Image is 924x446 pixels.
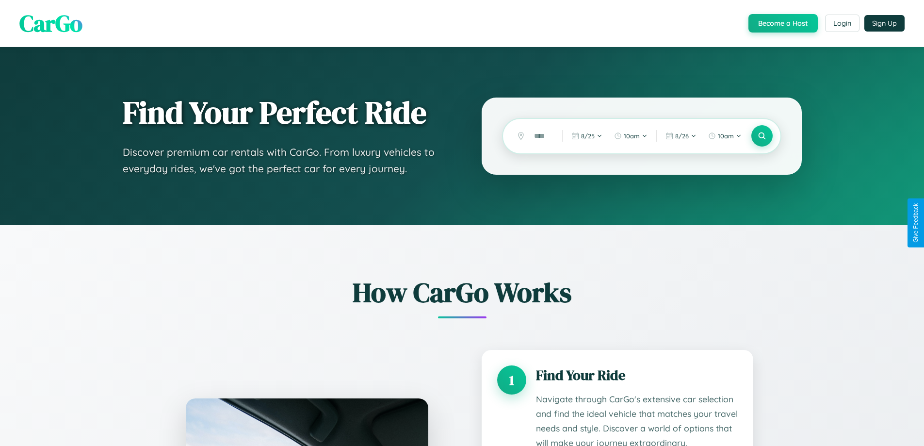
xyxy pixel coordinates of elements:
h3: Find Your Ride [536,365,738,385]
button: Become a Host [748,14,818,33]
button: 10am [703,128,746,144]
span: 8 / 26 [675,132,689,140]
p: Discover premium car rentals with CarGo. From luxury vehicles to everyday rides, we've got the pe... [123,144,443,177]
button: 8/26 [661,128,701,144]
h1: Find Your Perfect Ride [123,96,443,130]
button: 10am [609,128,652,144]
span: 10am [718,132,734,140]
span: 10am [624,132,640,140]
button: Sign Up [864,15,905,32]
div: Give Feedback [912,203,919,243]
h2: How CarGo Works [171,274,753,311]
button: Login [825,15,859,32]
span: CarGo [19,7,82,39]
div: 1 [497,365,526,395]
span: 8 / 25 [581,132,595,140]
button: 8/25 [567,128,607,144]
